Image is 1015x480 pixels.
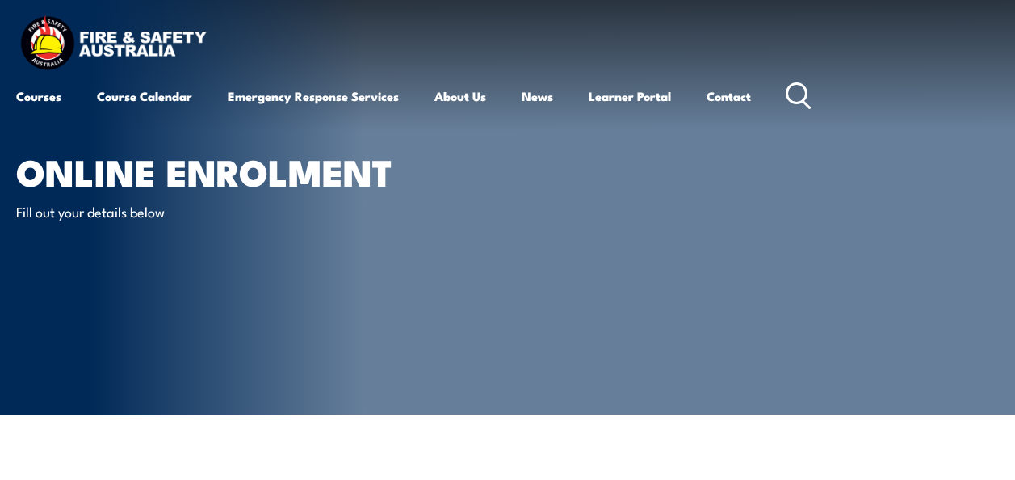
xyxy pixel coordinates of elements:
a: About Us [434,77,486,116]
a: Courses [16,77,61,116]
a: Learner Portal [589,77,671,116]
h1: Online Enrolment [16,155,415,187]
a: Course Calendar [97,77,192,116]
p: Fill out your details below [16,202,311,221]
a: News [522,77,553,116]
a: Contact [707,77,751,116]
a: Emergency Response Services [228,77,399,116]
